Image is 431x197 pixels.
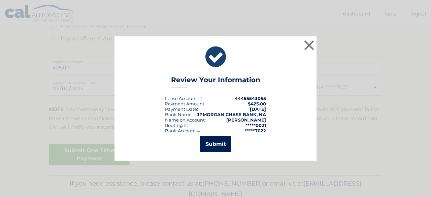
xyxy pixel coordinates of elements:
[171,76,260,88] h3: Review Your Information
[165,106,197,112] span: Payment Date
[165,123,188,128] div: Routing #:
[250,106,266,112] span: [DATE]
[226,117,266,123] strong: [PERSON_NAME]
[235,96,266,101] strong: 44455543055
[165,112,193,117] div: Bank Name:
[165,96,202,101] div: Lease Account #:
[165,128,201,133] div: Bank Account #:
[248,101,266,106] span: $425.00
[197,112,266,117] strong: JPMORGAN CHASE BANK, NA
[165,101,205,106] div: Payment Amount:
[200,136,231,152] button: Submit
[165,117,206,123] div: Name on Account:
[165,106,198,112] div: :
[302,38,316,52] button: ×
